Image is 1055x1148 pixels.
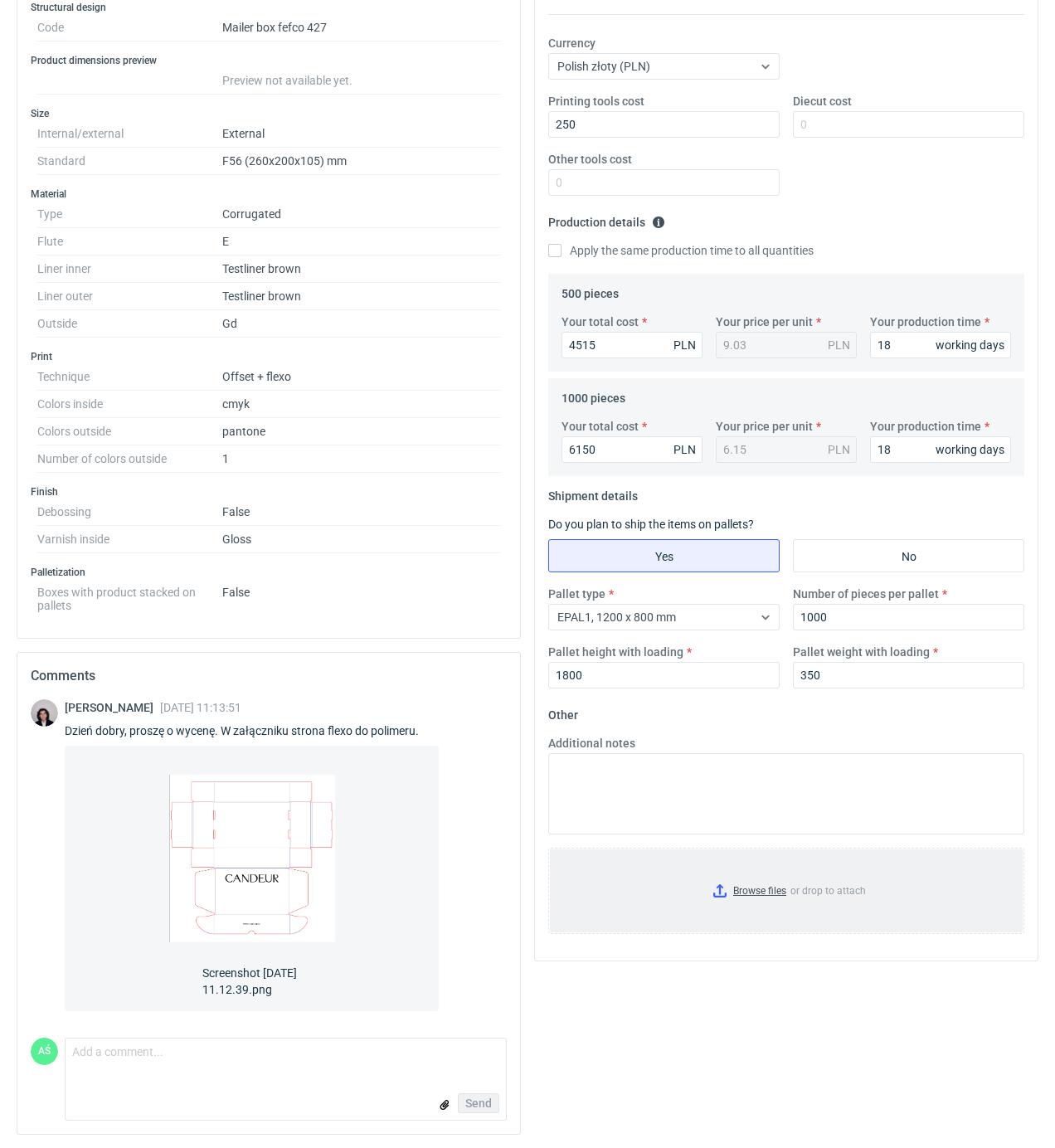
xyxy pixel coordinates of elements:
dd: Gd [222,310,500,338]
h3: Product dimensions preview [31,54,507,67]
h3: Palletization [31,566,507,579]
input: 0 [562,436,703,463]
input: 0 [548,662,780,688]
dd: E [222,228,500,255]
legend: Shipment details [548,483,638,503]
div: working days [936,337,1004,353]
dd: F56 (260x200x105) mm [222,148,500,175]
label: No [793,539,1024,572]
legend: Other [548,702,578,722]
div: PLN [828,441,850,458]
dt: Code [37,14,222,41]
dt: Debossing [37,499,222,526]
dt: Flute [37,228,222,255]
span: [DATE] 11:13:51 [160,701,241,714]
label: or drop to attach [549,849,1023,933]
label: Do you plan to ship the items on pallets? [548,518,754,531]
legend: Production details [548,209,665,229]
dd: False [222,579,500,612]
label: Number of pieces per pallet [793,586,939,602]
dt: Standard [37,148,222,175]
dt: Colors outside [37,418,222,445]
span: EPAL1, 1200 x 800 mm [557,610,676,624]
span: Preview not available yet. [222,74,352,87]
span: [PERSON_NAME] [65,701,160,714]
dd: Testliner brown [222,255,500,283]
dt: Technique [37,363,222,391]
button: Send [458,1093,499,1113]
div: Adrian Świerżewski [31,1038,58,1065]
label: Your price per unit [716,314,813,330]
dd: Gloss [222,526,500,553]
input: 0 [548,111,780,138]
dt: Liner outer [37,283,222,310]
dd: Offset + flexo [222,363,500,391]
label: Yes [548,539,780,572]
label: Pallet type [548,586,605,602]
label: Pallet height with loading [548,644,683,660]
h3: Finish [31,485,507,499]
input: 0 [870,332,1011,358]
div: PLN [673,337,696,353]
h3: Structural design [31,1,507,14]
dt: Colors inside [37,391,222,418]
div: PLN [828,337,850,353]
label: Additional notes [548,735,635,752]
label: Other tools cost [548,151,632,168]
dd: False [222,499,500,526]
dt: Liner inner [37,255,222,283]
span: Send [465,1097,492,1109]
dd: Testliner brown [222,283,500,310]
span: Screenshot [DATE] 11.12.39.png [202,958,302,998]
h3: Size [31,107,507,120]
img: rMT2AeQnPi7XSo0IcwD3mNvkhmH8SOdqVRyHGtOt.png [169,759,335,958]
label: Diecut cost [793,93,852,109]
label: Apply the same production time to all quantities [548,242,814,259]
label: Your production time [870,418,981,435]
input: 0 [548,169,780,196]
h3: Material [31,187,507,201]
dd: External [222,120,500,148]
span: Polish złoty (PLN) [557,60,650,73]
legend: 1000 pieces [562,385,625,405]
dt: Outside [37,310,222,338]
dd: cmyk [222,391,500,418]
label: Your price per unit [716,418,813,435]
label: Pallet weight with loading [793,644,930,660]
div: PLN [673,441,696,458]
img: Sebastian Markut [31,699,58,727]
input: 0 [793,604,1024,630]
input: 0 [793,111,1024,138]
figcaption: AŚ [31,1038,58,1065]
div: working days [936,441,1004,458]
dd: 1 [222,445,500,473]
dd: Corrugated [222,201,500,228]
label: Your production time [870,314,981,330]
a: Screenshot [DATE] 11.12.39.png [65,746,439,1011]
dt: Number of colors outside [37,445,222,473]
label: Your total cost [562,314,639,330]
input: 0 [562,332,703,358]
dt: Type [37,201,222,228]
dt: Internal/external [37,120,222,148]
legend: 500 pieces [562,280,619,300]
dd: Mailer box fefco 427 [222,14,500,41]
label: Printing tools cost [548,93,644,109]
h3: Print [31,350,507,363]
dt: Boxes with product stacked on pallets [37,579,222,612]
input: 0 [793,662,1024,688]
dd: pantone [222,418,500,445]
label: Your total cost [562,418,639,435]
div: Dzień dobry, proszę o wycenę. W załączniku strona flexo do polimeru. [65,722,439,739]
input: 0 [870,436,1011,463]
label: Currency [548,35,596,51]
dt: Varnish inside [37,526,222,553]
h2: Comments [31,666,507,686]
